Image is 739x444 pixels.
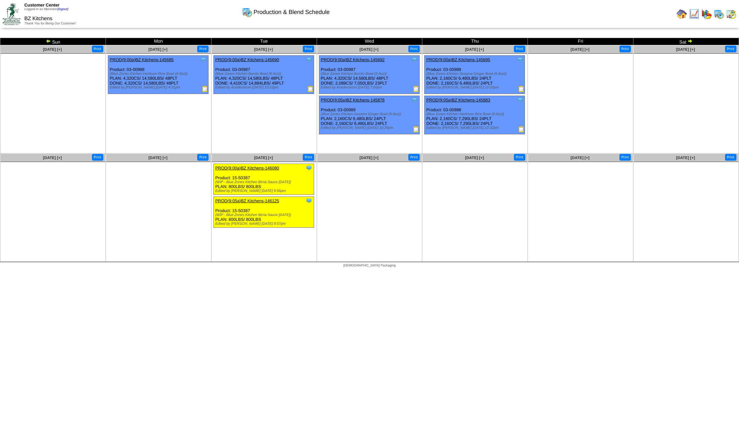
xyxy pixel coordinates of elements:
[413,126,419,132] img: Production Report
[677,9,687,19] img: home.gif
[321,86,419,89] div: Edited by Acederstrom [DATE] 7:00pm
[24,3,59,7] span: Customer Center
[321,57,385,62] a: PROD(9:00a)BZ Kitchens-145692
[24,7,69,11] span: Logged in as Mpreston
[306,165,312,171] img: Tooltip
[465,155,484,160] a: [DATE] [+]
[307,86,314,92] img: Production Report
[110,86,208,89] div: Edited by [PERSON_NAME] [DATE] 4:31pm
[215,86,314,89] div: Edited by Acederstrom [DATE] 10:53pm
[211,38,317,45] td: Tue
[422,38,528,45] td: Thu
[319,56,419,94] div: Product: 03-00987 PLAN: 4,320CS / 14,580LBS / 48PLT DONE: 2,089CS / 7,050LBS / 23PLT
[426,86,525,89] div: Edited by [PERSON_NAME] [DATE] 10:10pm
[317,38,422,45] td: Wed
[343,264,396,267] span: [DEMOGRAPHIC_DATA] Packaging
[426,72,525,76] div: (Blue Zones Kitchen Sesame Ginger Bowl (6-8oz))
[676,155,695,160] a: [DATE] [+]
[676,47,695,52] a: [DATE] [+]
[213,56,314,94] div: Product: 03-00987 PLAN: 4,320CS / 14,580LBS / 48PLT DONE: 4,410CS / 14,884LBS / 49PLT
[215,57,279,62] a: PROD(9:00a)BZ Kitchens-145690
[215,166,279,170] a: PROD(9:00a)BZ Kitchens-146080
[43,47,62,52] a: [DATE] [+]
[517,97,523,103] img: Tooltip
[106,38,211,45] td: Mon
[215,213,314,217] div: (WIP - Blue Zones Kitchen Birria Sauce [DATE])
[517,56,523,63] img: Tooltip
[411,56,418,63] img: Tooltip
[725,46,736,52] button: Print
[197,46,209,52] button: Print
[306,197,312,204] img: Tooltip
[215,222,314,226] div: Edited by [PERSON_NAME] [DATE] 9:57pm
[426,126,525,130] div: Edited by [PERSON_NAME] [DATE] 10:32pm
[92,46,103,52] button: Print
[254,155,273,160] a: [DATE] [+]
[619,46,631,52] button: Print
[360,155,378,160] a: [DATE] [+]
[215,72,314,76] div: (Blue Zones Kitchen Burrito Bowl (6-9oz))
[24,16,52,21] span: BZ Kitchens
[303,46,314,52] button: Print
[570,47,589,52] a: [DATE] [+]
[46,38,51,44] img: arrowleft.gif
[570,155,589,160] a: [DATE] [+]
[108,56,208,94] div: Product: 03-00988 PLAN: 4,320CS / 14,580LBS / 48PLT DONE: 4,320CS / 14,580LBS / 48PLT
[148,47,167,52] a: [DATE] [+]
[306,56,312,63] img: Tooltip
[426,98,490,102] a: PROD(9:05a)BZ Kitchens-145883
[514,154,525,161] button: Print
[701,9,712,19] img: graph.gif
[254,47,273,52] a: [DATE] [+]
[321,72,419,76] div: (Blue Zones Kitchen Burrito Bowl (6-9oz))
[92,154,103,161] button: Print
[215,198,279,203] a: PROD(9:05a)BZ Kitchens-146125
[319,96,419,134] div: Product: 03-00989 PLAN: 2,160CS / 6,480LBS / 24PLT DONE: 2,160CS / 6,480LBS / 24PLT
[425,56,525,94] div: Product: 03-00989 PLAN: 2,160CS / 6,480LBS / 24PLT DONE: 2,160CS / 6,480LBS / 24PLT
[303,154,314,161] button: Print
[633,38,739,45] td: Sat
[0,38,106,45] td: Sun
[148,155,167,160] a: [DATE] [+]
[57,7,69,11] a: (logout)
[619,154,631,161] button: Print
[213,197,314,228] div: Product: 15-50387 PLAN: 800LBS / 800LBS
[413,86,419,92] img: Production Report
[689,9,699,19] img: line_graph.gif
[43,155,62,160] a: [DATE] [+]
[528,38,633,45] td: Fri
[726,9,736,19] img: calendarinout.gif
[714,9,724,19] img: calendarprod.gif
[518,126,525,132] img: Production Report
[242,7,252,17] img: calendarprod.gif
[213,164,314,195] div: Product: 15-50387 PLAN: 800LBS / 800LBS
[425,96,525,134] div: Product: 03-00988 PLAN: 2,160CS / 7,290LBS / 24PLT DONE: 2,160CS / 7,290LBS / 24PLT
[200,56,207,63] img: Tooltip
[518,86,525,92] img: Production Report
[465,47,484,52] a: [DATE] [+]
[321,112,419,116] div: (Blue Zones Kitchen Sesame Ginger Bowl (6-8oz))
[254,9,330,16] span: Production & Blend Schedule
[411,97,418,103] img: Tooltip
[360,47,378,52] span: [DATE] [+]
[687,38,693,44] img: arrowright.gif
[321,98,385,102] a: PROD(9:05a)BZ Kitchens-145876
[408,46,420,52] button: Print
[321,126,419,130] div: Edited by [PERSON_NAME] [DATE] 10:25pm
[426,57,490,62] a: PROD(9:00a)BZ Kitchens-145695
[24,22,76,25] span: Thank You for Being Our Customer!
[426,112,525,116] div: (Blue Zones Kitchen Heirloom Rice Bowl (6-9oz))
[408,154,420,161] button: Print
